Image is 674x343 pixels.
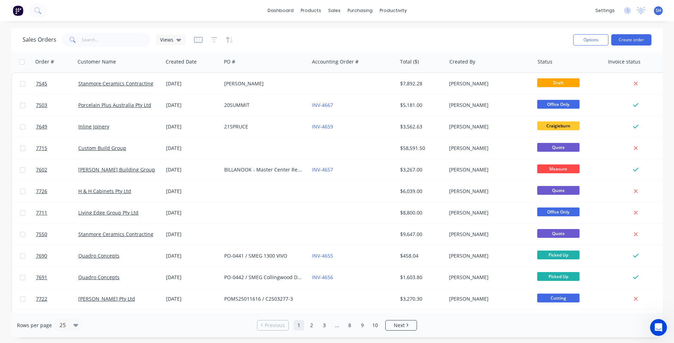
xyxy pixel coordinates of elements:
a: H & H Cabinets Pty Ltd [78,188,131,194]
span: Quote [537,143,580,152]
span: 7602 [36,166,47,173]
div: PO-0442 / SMEG Collingwood Display [224,274,302,281]
div: Close [124,3,136,16]
input: Search... [82,33,151,47]
div: [PERSON_NAME] [449,102,527,109]
span: 7649 [36,123,47,130]
div: Invoice status [608,58,641,65]
div: Morning [PERSON_NAME], SO 7503 should be all good now. [6,132,116,154]
a: Page 2 [306,320,317,331]
a: Next page [386,322,417,329]
span: Measure [537,164,580,173]
div: [DATE] [166,102,219,109]
ul: Pagination [254,320,420,331]
div: 20SUMMIT [224,102,302,109]
a: 7711 [36,202,78,223]
div: Morning [PERSON_NAME], SO 7503 should be all good now. [11,136,110,150]
div: Status [538,58,552,65]
span: 7545 [36,80,47,87]
span: Views [160,36,173,43]
a: 7503 [36,95,78,116]
span: Craigieburn [537,121,580,130]
a: INV-4656 [312,274,333,281]
div: purchasing [344,5,376,16]
div: [PERSON_NAME] [449,274,527,281]
div: [DATE] [166,274,219,281]
div: Total ($) [400,58,419,65]
div: [PERSON_NAME] [449,209,527,216]
a: dashboard [264,5,297,16]
div: Any time :) [11,196,38,203]
a: 7726 [36,181,78,202]
div: $6,039.00 [400,188,441,195]
a: Quadro Concepts [78,252,120,259]
span: 7722 [36,295,47,302]
div: Order # [35,58,54,65]
a: 7545 [36,73,78,94]
div: 21SPRUCE [224,123,302,130]
div: [PERSON_NAME] [449,123,527,130]
div: $9,647.00 [400,231,441,238]
div: [DATE] [166,145,219,152]
a: Page 3 [319,320,330,331]
a: 7550 [36,224,78,245]
button: Send a message… [121,228,132,240]
div: Factory says… [6,73,135,115]
div: productivity [376,5,410,16]
a: 7691 [36,267,78,288]
div: settings [592,5,618,16]
div: [DATE] [166,231,219,238]
img: Profile image for Maricar [20,4,31,15]
div: $3,267.00 [400,166,441,173]
span: 7711 [36,209,47,216]
div: [PERSON_NAME] [449,252,527,259]
span: Previous [265,322,285,329]
div: Sally says… [6,160,135,181]
a: Quadro Concepts [78,274,120,281]
button: Create order [611,34,651,46]
div: Maricar • 6h ago [11,209,47,213]
div: Sally says… [6,38,135,73]
a: 7690 [36,245,78,266]
div: Factory says… [6,18,135,39]
a: Page 1 is your current page [294,320,304,331]
div: How can I help? [6,18,56,33]
button: Start recording [45,231,50,237]
div: Customer Name [78,58,116,65]
div: hi team hope you're well, can you please unlinkINV-4518 from SO 7503 [25,38,135,68]
img: Profile image for Maricar [32,116,39,124]
h1: Maricar [34,4,55,9]
a: INV-4659 [312,123,333,130]
button: Home [110,3,124,16]
h1: Sales Orders [23,36,56,43]
a: Stanmore Ceramics Contracting [78,231,153,237]
div: [PERSON_NAME] [449,145,527,152]
div: Thanks for reaching out! I'll connect you with one of our human agents who can assist you with un... [11,78,110,105]
a: INV-4655 [312,252,333,259]
button: Upload attachment [33,231,39,237]
span: Rows per page [17,322,52,329]
span: Cutting [537,294,580,302]
div: How can I help? [11,22,50,29]
span: Picked Up [537,272,580,281]
a: Inline Joinery [78,123,109,130]
div: sales [325,5,344,16]
div: $3,270.30 [400,295,441,302]
span: 7503 [36,102,47,109]
a: 7725 [36,310,78,331]
div: $1,603.80 [400,274,441,281]
button: Emoji picker [11,231,17,237]
div: Accounting Order # [312,58,359,65]
b: Maricar [41,118,59,122]
img: Factory [13,5,23,16]
div: Thanks for reaching out! I'll connect you with one of our human agents who can assist you with un... [6,73,116,109]
span: Next [394,322,405,329]
div: [DATE] [166,166,219,173]
div: [PERSON_NAME] [224,80,302,87]
a: [PERSON_NAME] Pty Ltd [78,295,135,302]
button: Gif picker [22,231,28,237]
a: 7715 [36,138,78,159]
div: [DATE] [166,209,219,216]
textarea: Message… [6,216,135,228]
div: [DATE] [166,80,219,87]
